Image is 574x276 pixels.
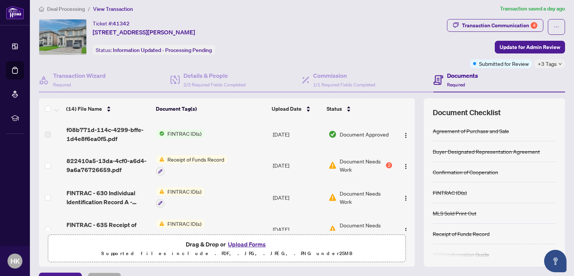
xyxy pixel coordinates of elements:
img: Status Icon [156,129,164,138]
img: IMG-X12227240_1.jpg [39,19,86,55]
button: Transaction Communication4 [447,19,543,32]
span: down [558,62,562,66]
div: Status: [93,45,215,55]
th: Status [324,98,393,119]
span: Required [53,82,71,88]
span: home [39,6,44,12]
span: Document Approved [340,130,389,138]
th: (14) File Name [63,98,153,119]
span: Information Updated - Processing Pending [113,47,212,53]
td: [DATE] [270,214,325,246]
img: Status Icon [156,187,164,196]
img: Logo [403,227,409,233]
span: Document Checklist [433,107,501,118]
span: f08b771d-114c-4299-bffe-1d4e8f6ea0f5.pdf [67,125,151,143]
h4: Transaction Wizard [53,71,106,80]
span: ellipsis [554,24,559,30]
button: Status IconReceipt of Funds Record [156,155,227,175]
h4: Documents [447,71,478,80]
button: Logo [400,191,412,203]
th: Upload Date [269,98,324,119]
div: 2 [386,162,392,168]
button: Logo [400,159,412,171]
button: Open asap [544,250,567,272]
div: Buyer Designated Representation Agreement [433,147,540,156]
span: FINTRAC ID(s) [164,129,204,138]
img: Logo [403,132,409,138]
div: Receipt of Funds Record [433,230,490,238]
span: 1/1 Required Fields Completed [313,82,375,88]
img: Logo [403,163,409,169]
span: Receipt of Funds Record [164,155,227,163]
li: / [88,4,90,13]
h4: Details & People [183,71,246,80]
span: View Transaction [93,6,133,12]
span: FINTRAC ID(s) [164,220,204,228]
span: Submitted for Review [479,59,529,68]
td: [DATE] [270,149,325,181]
h4: Commission [313,71,375,80]
div: Confirmation of Cooperation [433,168,498,176]
button: Status IconFINTRAC ID(s) [156,220,204,240]
p: Supported files include .PDF, .JPG, .JPEG, .PNG under 25 MB [53,249,401,258]
th: Document Tag(s) [153,98,269,119]
img: Document Status [328,193,337,202]
img: Document Status [328,225,337,233]
span: FINTRAC ID(s) [164,187,204,196]
span: +3 Tags [538,59,557,68]
span: Document Needs Work [340,221,392,237]
span: Upload Date [272,105,302,113]
div: Agreement of Purchase and Sale [433,127,509,135]
span: FINTRAC - 630 Individual Identification Record A - PropTx-OREA_[DATE] 20_28_47.pdf [67,188,151,206]
img: logo [6,6,24,19]
span: HK [10,256,20,266]
span: 41342 [113,20,130,27]
span: Deal Processing [47,6,85,12]
div: 4 [531,22,537,29]
div: FINTRAC ID(s) [433,188,467,197]
div: MLS Sold Print Out [433,209,476,217]
td: [DATE] [270,181,325,214]
img: Document Status [328,130,337,138]
div: Ticket #: [93,19,130,28]
span: Update for Admin Review [500,41,560,53]
span: (14) File Name [66,105,102,113]
img: Logo [403,195,409,201]
span: Document Needs Work [340,157,385,174]
span: Drag & Drop or [186,239,268,249]
td: [DATE] [270,119,325,149]
span: Status [327,105,342,113]
button: Logo [400,223,412,235]
img: Status Icon [156,220,164,228]
span: FINTRAC - 635 Receipt of Funds Record - PropTx-OREA_[DATE] 20_25_20.pdf [67,220,151,238]
span: [STREET_ADDRESS][PERSON_NAME] [93,28,195,37]
button: Status IconFINTRAC ID(s) [156,187,204,208]
span: 2/2 Required Fields Completed [183,82,246,88]
div: Transaction Communication [462,19,537,31]
span: Drag & Drop orUpload FormsSupported files include .PDF, .JPG, .JPEG, .PNG under25MB [48,235,405,263]
button: Update for Admin Review [495,41,565,53]
span: Required [447,82,465,88]
img: Document Status [328,161,337,169]
button: Status IconFINTRAC ID(s) [156,129,204,138]
span: Document Needs Work [340,189,392,206]
button: Logo [400,128,412,140]
span: 822410a5-13da-4cf0-a6d4-9a6a76726659.pdf [67,156,151,174]
button: Upload Forms [226,239,268,249]
img: Status Icon [156,155,164,163]
article: Transaction saved a day ago [500,4,565,13]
